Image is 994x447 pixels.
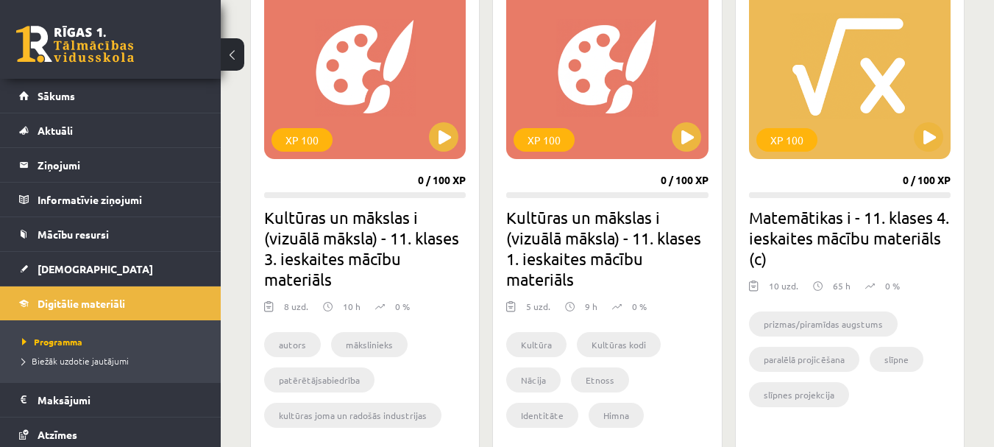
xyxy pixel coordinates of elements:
[264,332,321,357] li: autors
[526,300,550,322] div: 5 uzd.
[577,332,661,357] li: Kultūras kodi
[16,26,134,63] a: Rīgas 1. Tālmācības vidusskola
[885,279,900,292] p: 0 %
[589,403,644,428] li: Himna
[506,207,708,289] h2: Kultūras un mākslas i (vizuālā māksla) - 11. klases 1. ieskaites mācību materiāls
[749,347,859,372] li: paralēlā projicēšana
[38,148,202,182] legend: Ziņojumi
[38,183,202,217] legend: Informatīvie ziņojumi
[19,79,202,113] a: Sākums
[19,286,202,320] a: Digitālie materiāli
[22,335,206,348] a: Programma
[284,300,308,322] div: 8 uzd.
[19,113,202,147] a: Aktuāli
[514,128,575,152] div: XP 100
[38,428,77,441] span: Atzīmes
[38,89,75,102] span: Sākums
[19,148,202,182] a: Ziņojumi
[22,355,129,367] span: Biežāk uzdotie jautājumi
[264,207,466,289] h2: Kultūras un mākslas i (vizuālā māksla) - 11. klases 3. ieskaites mācību materiāls
[38,297,125,310] span: Digitālie materiāli
[38,124,73,137] span: Aktuāli
[833,279,851,292] p: 65 h
[19,217,202,251] a: Mācību resursi
[19,383,202,417] a: Maksājumi
[22,336,82,348] span: Programma
[870,347,923,372] li: slīpne
[264,403,441,428] li: kultūras joma un radošās industrijas
[571,367,629,393] li: Etnoss
[264,367,374,393] li: patērētājsabiedrība
[38,383,202,417] legend: Maksājumi
[19,252,202,286] a: [DEMOGRAPHIC_DATA]
[585,300,597,313] p: 9 h
[343,300,361,313] p: 10 h
[506,403,578,428] li: Identitāte
[38,262,153,275] span: [DEMOGRAPHIC_DATA]
[769,279,798,301] div: 10 uzd.
[749,382,849,407] li: slīpnes projekcija
[749,312,898,337] li: prizmas/piramīdas augstums
[506,367,561,393] li: Nācija
[395,300,410,313] p: 0 %
[749,207,951,269] h2: Matemātikas i - 11. klases 4. ieskaites mācību materiāls (c)
[331,332,408,357] li: mākslinieks
[632,300,647,313] p: 0 %
[271,128,333,152] div: XP 100
[22,354,206,367] a: Biežāk uzdotie jautājumi
[756,128,817,152] div: XP 100
[38,228,109,241] span: Mācību resursi
[19,183,202,217] a: Informatīvie ziņojumi
[506,332,567,357] li: Kultūra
